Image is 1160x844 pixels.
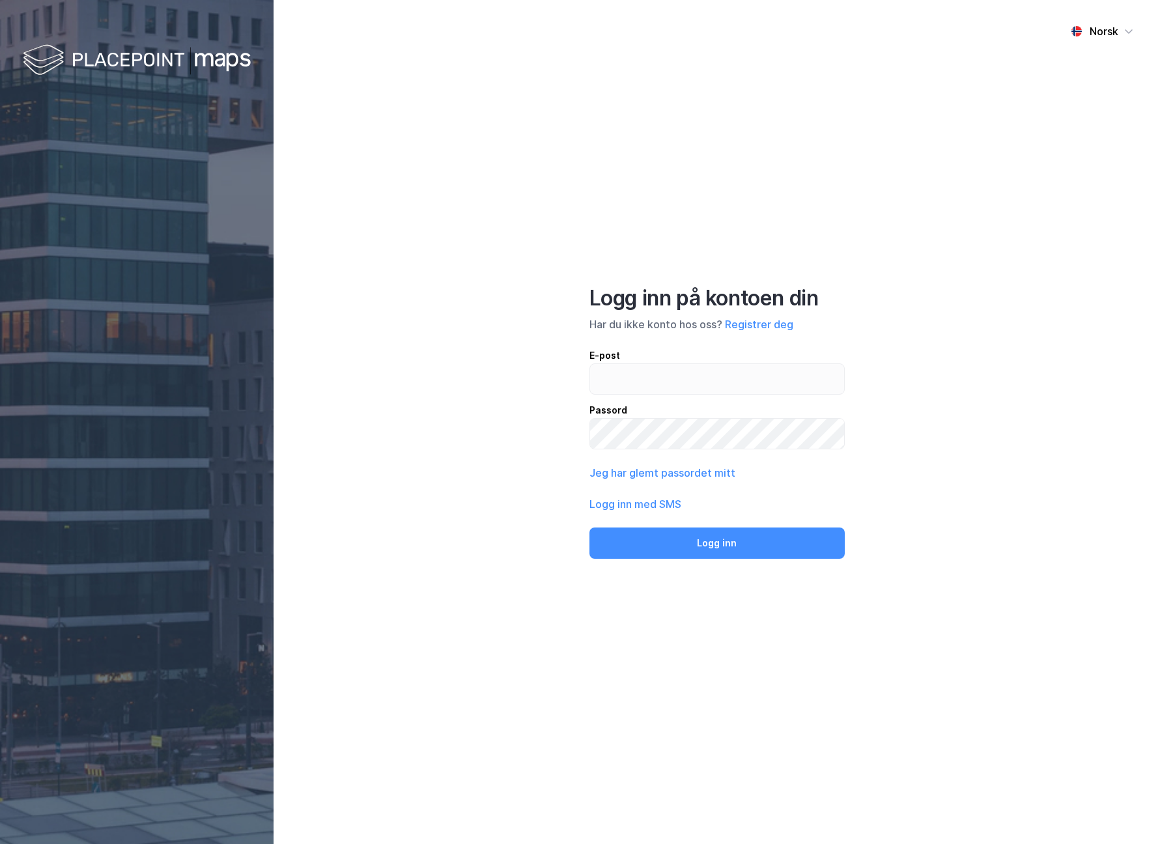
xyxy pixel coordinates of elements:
[23,42,251,80] img: logo-white.f07954bde2210d2a523dddb988cd2aa7.svg
[589,316,845,332] div: Har du ikke konto hos oss?
[1090,23,1118,39] div: Norsk
[589,465,735,481] button: Jeg har glemt passordet mitt
[589,496,681,512] button: Logg inn med SMS
[725,316,793,332] button: Registrer deg
[589,527,845,559] button: Logg inn
[589,285,845,311] div: Logg inn på kontoen din
[589,348,845,363] div: E-post
[589,402,845,418] div: Passord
